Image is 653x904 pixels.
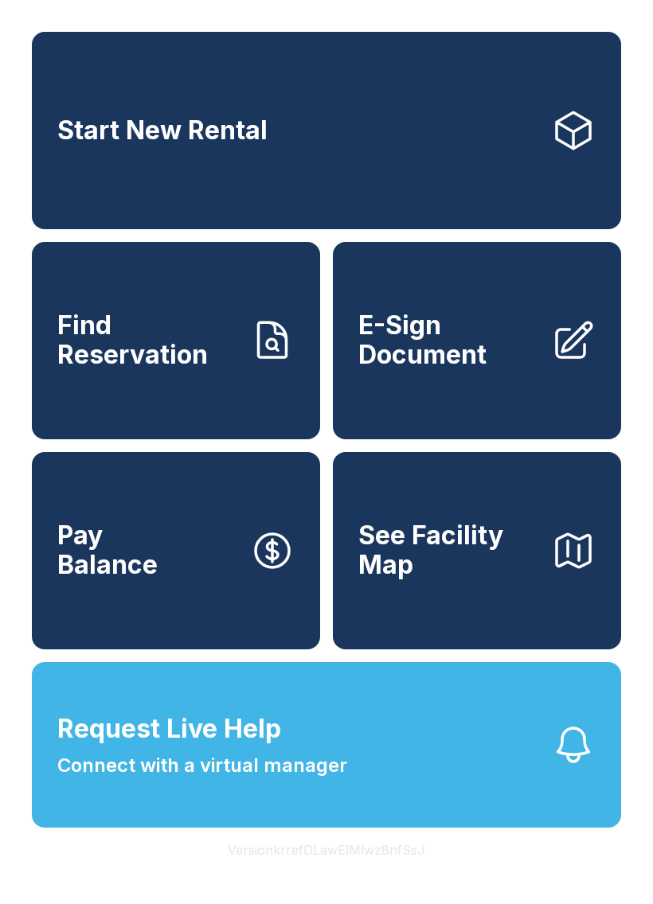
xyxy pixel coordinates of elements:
button: VersionkrrefDLawElMlwz8nfSsJ [215,828,438,872]
span: Find Reservation [57,311,237,369]
span: E-Sign Document [358,311,538,369]
a: Start New Rental [32,32,621,229]
span: Pay Balance [57,521,158,579]
a: Find Reservation [32,242,320,439]
span: Request Live Help [57,710,281,748]
span: Connect with a virtual manager [57,751,347,780]
span: Start New Rental [57,116,268,146]
button: See Facility Map [333,452,621,649]
a: E-Sign Document [333,242,621,439]
button: PayBalance [32,452,320,649]
button: Request Live HelpConnect with a virtual manager [32,662,621,828]
span: See Facility Map [358,521,538,579]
